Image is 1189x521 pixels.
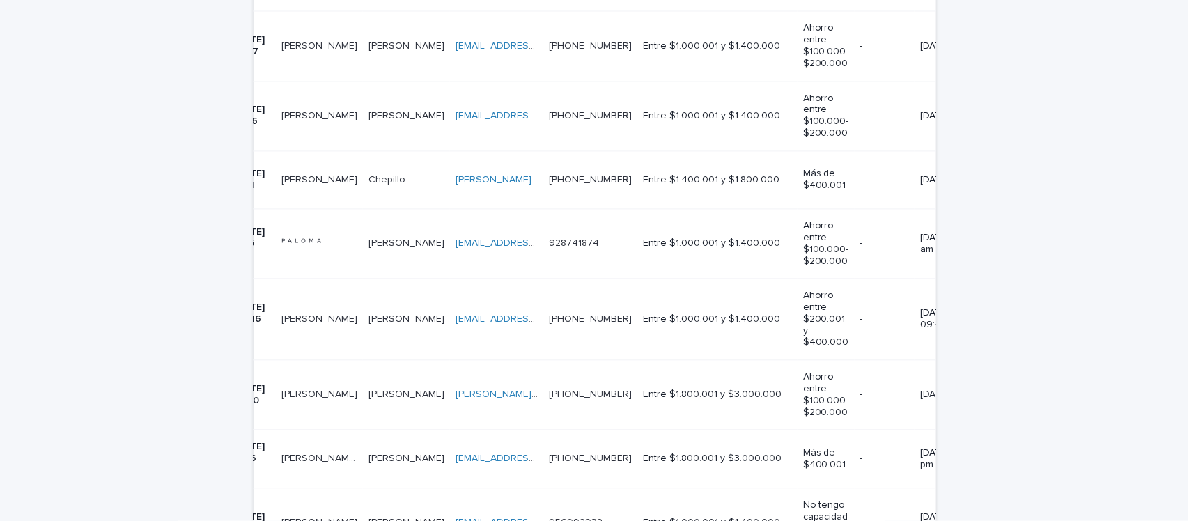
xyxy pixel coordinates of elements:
font: [PERSON_NAME] [368,453,444,463]
font: Más de $400.001 [803,169,846,190]
font: Entre $1.000.001 y $1.400.000 [643,111,780,120]
p: Leonardo Wladimir [281,107,360,122]
font: [PERSON_NAME] [368,238,444,248]
font: Entre $1.000.001 y $1.400.000 [643,41,780,51]
a: [EMAIL_ADDRESS][PERSON_NAME][DOMAIN_NAME] [456,453,689,463]
font: [DATE] 13:11 [920,175,970,185]
a: [PHONE_NUMBER] [549,453,632,463]
a: [PERSON_NAME][EMAIL_ADDRESS][PERSON_NAME][DOMAIN_NAME] [456,389,765,399]
font: [PERSON_NAME] [368,41,444,51]
font: [DATE] 12:16 pm [920,448,976,469]
font: ᴾ ᴬ ᴸ ᴼ ᴹ ᴬ [281,238,321,248]
font: [PERSON_NAME] [281,111,357,120]
font: [DATE] 11:15 am [920,233,973,254]
font: - [860,238,863,248]
font: Entre $1.800.001 y $3.000.000 [643,453,782,463]
font: Entre $1.000.001 y $1.400.000 [643,314,780,324]
font: Más de $400.001 [803,448,846,469]
font: Ahorro entre $200.001 y $400.000 [803,290,849,347]
p: Joana Aguirre [281,171,360,186]
font: [PERSON_NAME] [368,389,444,399]
font: Ahorro entre $100.000- $200.000 [803,372,852,417]
p: Mayra Hernández [281,386,360,401]
font: [PERSON_NAME] [PERSON_NAME] [281,453,436,463]
font: Entre $1.000.001 y $1.400.000 [643,238,780,248]
p: Sam Steven Hernández [281,450,360,465]
font: Entre $1.800.001 y $3.000.000 [643,389,782,399]
font: [PERSON_NAME] [281,389,357,399]
font: Ahorro entre $100.000- $200.000 [803,23,852,68]
a: [EMAIL_ADDRESS][DOMAIN_NAME] [456,314,613,324]
font: Entre $1.400.001 y $1.800.000 [643,175,779,185]
font: - [860,389,863,399]
font: [DATE] 18:37 [920,41,974,51]
a: [EMAIL_ADDRESS][PERSON_NAME][DOMAIN_NAME] [456,111,689,120]
a: [PERSON_NAME][EMAIL_ADDRESS][DOMAIN_NAME] [456,175,689,185]
font: Ahorro entre $100.000- $200.000 [803,221,852,265]
a: [EMAIL_ADDRESS][DOMAIN_NAME] [456,238,613,248]
font: [PERSON_NAME] [281,175,357,185]
font: [PERSON_NAME] [281,41,357,51]
a: [PHONE_NUMBER] [549,111,632,120]
font: Ahorro entre $100.000- $200.000 [803,93,852,138]
a: [PHONE_NUMBER] [549,175,632,185]
font: [PERSON_NAME] [368,111,444,120]
font: - [860,453,863,463]
font: [DATE] 15:26 [920,111,975,120]
font: [DATE] 09:46 am [920,308,963,329]
font: - [860,175,863,185]
a: [PHONE_NUMBER] [549,389,632,399]
font: - [860,314,863,324]
a: [EMAIL_ADDRESS][DOMAIN_NAME] [456,41,613,51]
a: [PHONE_NUMBER] [549,314,632,324]
a: [PHONE_NUMBER] [549,41,632,51]
a: 928741874 [549,238,599,248]
font: [PERSON_NAME] [281,314,357,324]
font: - [860,41,863,51]
font: - [860,111,863,120]
font: [DATE] 19:40 [920,389,977,399]
font: [PERSON_NAME] [368,314,444,324]
font: Chepillo [368,175,405,185]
